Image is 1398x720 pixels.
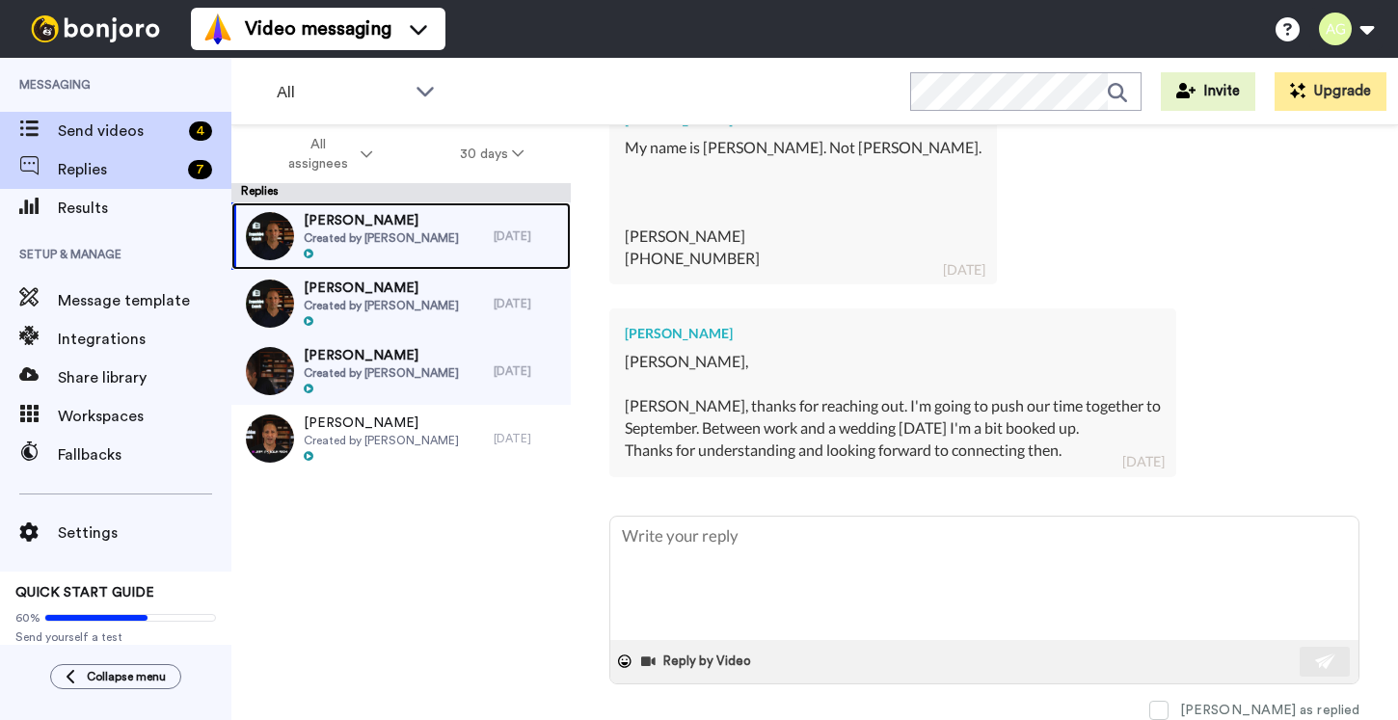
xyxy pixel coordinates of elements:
[625,351,1161,461] div: [PERSON_NAME], [PERSON_NAME], thanks for reaching out. I'm going to push our time together to Sep...
[58,521,231,545] span: Settings
[943,260,985,280] div: [DATE]
[494,363,561,379] div: [DATE]
[1180,701,1359,720] div: [PERSON_NAME] as replied
[58,405,231,428] span: Workspaces
[304,211,459,230] span: [PERSON_NAME]
[1275,72,1386,111] button: Upgrade
[639,647,757,676] button: Reply by Video
[50,664,181,689] button: Collapse menu
[304,413,459,433] span: [PERSON_NAME]
[231,202,571,270] a: [PERSON_NAME]Created by [PERSON_NAME][DATE]
[15,629,216,645] span: Send yourself a test
[1122,452,1165,471] div: [DATE]
[231,270,571,337] a: [PERSON_NAME]Created by [PERSON_NAME][DATE]
[245,15,391,42] span: Video messaging
[304,279,459,298] span: [PERSON_NAME]
[494,431,561,446] div: [DATE]
[625,324,1161,343] div: [PERSON_NAME]
[279,135,357,173] span: All assignees
[1161,72,1255,111] button: Invite
[23,15,168,42] img: bj-logo-header-white.svg
[1315,653,1336,669] img: send-white.svg
[625,137,981,269] div: My name is [PERSON_NAME]. Not [PERSON_NAME]. [PERSON_NAME] [PHONE_NUMBER]
[58,443,231,467] span: Fallbacks
[202,13,233,44] img: vm-color.svg
[58,120,181,143] span: Send videos
[304,298,459,313] span: Created by [PERSON_NAME]
[235,127,417,181] button: All assignees
[189,121,212,141] div: 4
[231,405,571,472] a: [PERSON_NAME]Created by [PERSON_NAME][DATE]
[15,586,154,600] span: QUICK START GUIDE
[58,197,231,220] span: Results
[15,610,40,626] span: 60%
[58,328,231,351] span: Integrations
[494,296,561,311] div: [DATE]
[304,365,459,381] span: Created by [PERSON_NAME]
[246,212,294,260] img: 9133ffb3-d818-4173-a7cc-b933e66433c9-thumb.jpg
[87,669,166,684] span: Collapse menu
[246,414,294,463] img: 980ee0be-ec62-4e11-b322-c9c1dc960f97-thumb.jpg
[231,183,571,202] div: Replies
[58,289,231,312] span: Message template
[188,160,212,179] div: 7
[58,366,231,389] span: Share library
[304,433,459,448] span: Created by [PERSON_NAME]
[246,347,294,395] img: 63766d08-3b36-4fb0-befa-d857d58fc64c-thumb.jpg
[246,280,294,328] img: 01f3ddcc-be45-42b2-ae9e-ca4abbfb2902-thumb.jpg
[417,137,568,172] button: 30 days
[277,81,406,104] span: All
[494,228,561,244] div: [DATE]
[304,230,459,246] span: Created by [PERSON_NAME]
[58,158,180,181] span: Replies
[231,337,571,405] a: [PERSON_NAME]Created by [PERSON_NAME][DATE]
[304,346,459,365] span: [PERSON_NAME]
